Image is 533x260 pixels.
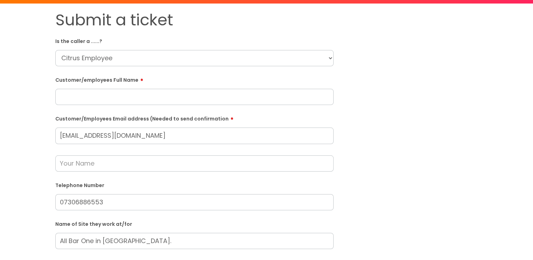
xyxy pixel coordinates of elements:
[55,128,334,144] input: Email
[55,11,334,30] h1: Submit a ticket
[55,113,334,122] label: Customer/Employees Email address (Needed to send confirmation
[55,37,334,44] label: Is the caller a ......?
[55,75,334,83] label: Customer/employees Full Name
[55,220,334,227] label: Name of Site they work at/for
[55,181,334,188] label: Telephone Number
[55,155,334,172] input: Your Name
